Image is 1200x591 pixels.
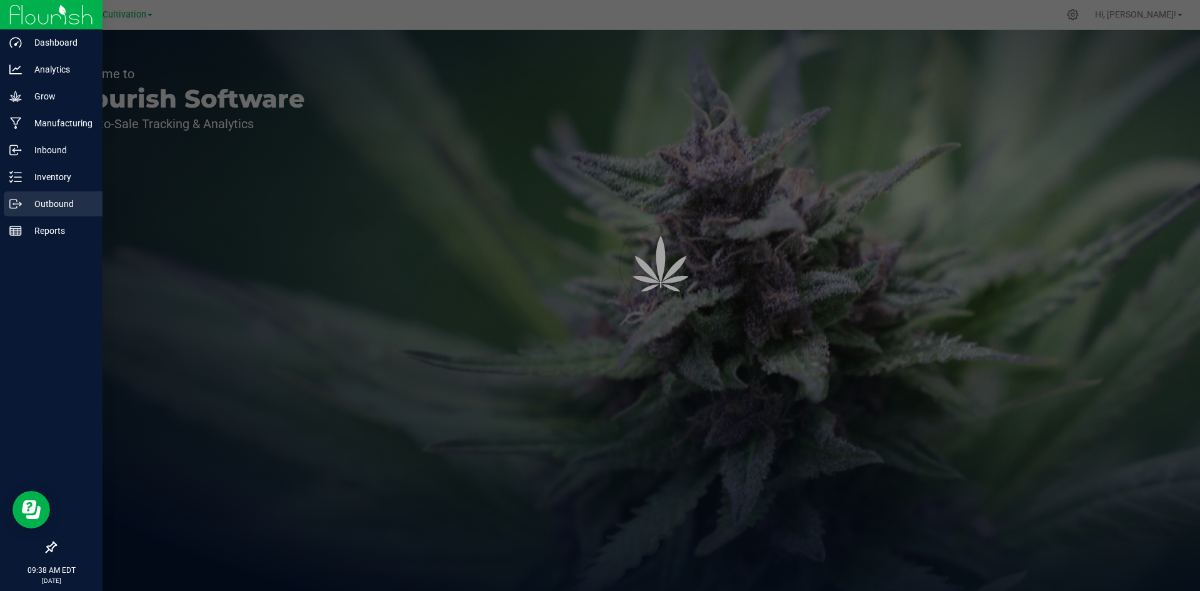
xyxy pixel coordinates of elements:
[6,576,97,585] p: [DATE]
[22,62,97,77] p: Analytics
[6,565,97,576] p: 09:38 AM EDT
[22,169,97,184] p: Inventory
[9,90,22,103] inline-svg: Grow
[9,36,22,49] inline-svg: Dashboard
[22,116,97,131] p: Manufacturing
[9,63,22,76] inline-svg: Analytics
[9,144,22,156] inline-svg: Inbound
[9,198,22,210] inline-svg: Outbound
[22,89,97,104] p: Grow
[22,223,97,238] p: Reports
[22,196,97,211] p: Outbound
[12,491,50,528] iframe: Resource center
[22,143,97,158] p: Inbound
[9,117,22,129] inline-svg: Manufacturing
[9,171,22,183] inline-svg: Inventory
[22,35,97,50] p: Dashboard
[9,225,22,237] inline-svg: Reports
